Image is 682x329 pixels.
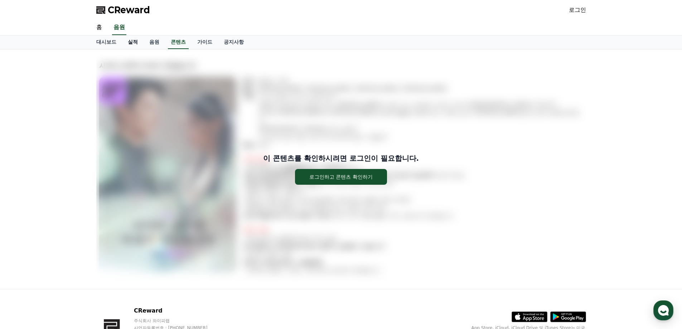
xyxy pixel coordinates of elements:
[23,238,27,243] span: 홈
[134,306,221,315] p: CReward
[309,173,373,180] div: 로그인하고 콘텐츠 확인하기
[91,20,108,35] a: 홈
[263,153,419,163] p: 이 콘텐츠를 확인하시려면 로그인이 필요합니다.
[108,4,150,16] span: CReward
[111,238,119,243] span: 설정
[569,6,586,14] a: 로그인
[66,238,74,244] span: 대화
[96,4,150,16] a: CReward
[47,227,92,245] a: 대화
[218,35,250,49] a: 공지사항
[122,35,144,49] a: 실적
[168,35,189,49] a: 콘텐츠
[134,318,221,324] p: 주식회사 와이피랩
[192,35,218,49] a: 가이드
[91,35,122,49] a: 대시보드
[92,227,137,245] a: 설정
[112,20,126,35] a: 음원
[2,227,47,245] a: 홈
[144,35,165,49] a: 음원
[295,169,387,185] button: 로그인하고 콘텐츠 확인하기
